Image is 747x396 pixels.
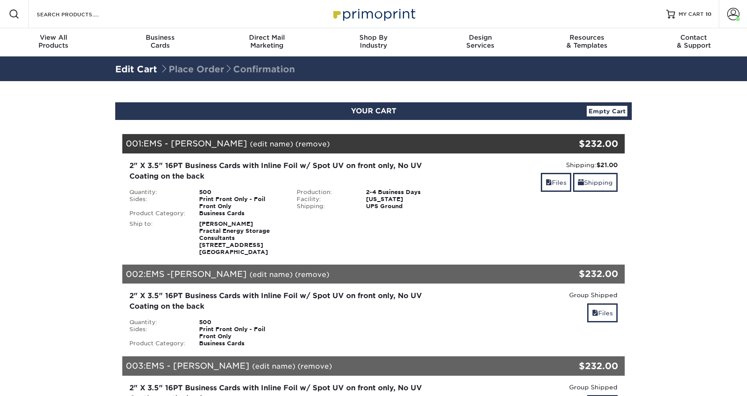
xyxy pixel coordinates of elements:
[122,134,541,153] div: 001:
[122,265,541,284] div: 002:
[123,326,192,340] div: Sides:
[705,11,712,17] span: 10
[640,34,747,41] span: Contact
[573,173,618,192] a: Shipping
[143,138,247,148] span: EMS - [PERSON_NAME]
[213,34,320,49] div: Marketing
[249,270,293,279] a: (edit name)
[123,340,192,347] div: Product Category:
[129,291,450,312] div: 2" X 3.5" 16PT Business Cards with Inline Foil w/ Spot UV on front only, No UV Coating on the back
[587,106,627,116] a: Empty Cart
[546,179,552,186] span: files
[115,64,157,75] a: Edit Cart
[359,196,457,203] div: [US_STATE]
[464,291,618,299] div: Group Shipped
[107,28,214,56] a: BusinessCards
[123,319,192,326] div: Quantity:
[123,189,192,196] div: Quantity:
[351,107,396,115] span: YOUR CART
[295,140,330,148] a: (remove)
[146,269,247,279] span: EMS -[PERSON_NAME]
[129,161,450,182] div: 2" X 3.5" 16PT Business Cards with Inline Foil w/ Spot UV on front only, No UV Coating on the back
[192,196,290,210] div: Print Front Only - Foil Front Only
[213,28,320,56] a: Direct MailMarketing
[329,4,418,23] img: Primoprint
[320,34,427,49] div: Industry
[587,303,618,322] a: Files
[36,9,122,19] input: SEARCH PRODUCTS.....
[192,189,290,196] div: 500
[359,189,457,196] div: 2-4 Business Days
[464,383,618,392] div: Group Shipped
[541,267,618,280] div: $232.00
[123,196,192,210] div: Sides:
[541,359,618,373] div: $232.00
[107,34,214,49] div: Cards
[679,11,704,18] span: MY CART
[290,189,360,196] div: Production:
[290,203,360,210] div: Shipping:
[541,173,571,192] a: Files
[192,210,290,217] div: Business Cards
[320,28,427,56] a: Shop ByIndustry
[252,362,295,370] a: (edit name)
[192,319,290,326] div: 500
[541,137,618,150] div: $232.00
[295,270,329,279] a: (remove)
[298,362,332,370] a: (remove)
[640,28,747,56] a: Contact& Support
[146,361,249,370] span: EMS - [PERSON_NAME]
[123,220,192,256] div: Ship to:
[596,161,618,168] strong: $21.00
[359,203,457,210] div: UPS Ground
[320,34,427,41] span: Shop By
[107,34,214,41] span: Business
[640,34,747,49] div: & Support
[122,356,541,376] div: 003:
[427,34,534,41] span: Design
[250,140,293,148] a: (edit name)
[290,196,360,203] div: Facility:
[534,34,641,49] div: & Templates
[123,210,192,217] div: Product Category:
[427,28,534,56] a: DesignServices
[213,34,320,41] span: Direct Mail
[464,161,618,169] div: Shipping:
[427,34,534,49] div: Services
[160,64,295,75] span: Place Order Confirmation
[199,220,270,255] strong: [PERSON_NAME] Fractal Energy Storage Consultants [STREET_ADDRESS] [GEOGRAPHIC_DATA]
[534,34,641,41] span: Resources
[592,310,598,317] span: files
[534,28,641,56] a: Resources& Templates
[192,326,290,340] div: Print Front Only - Foil Front Only
[192,340,290,347] div: Business Cards
[578,179,584,186] span: shipping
